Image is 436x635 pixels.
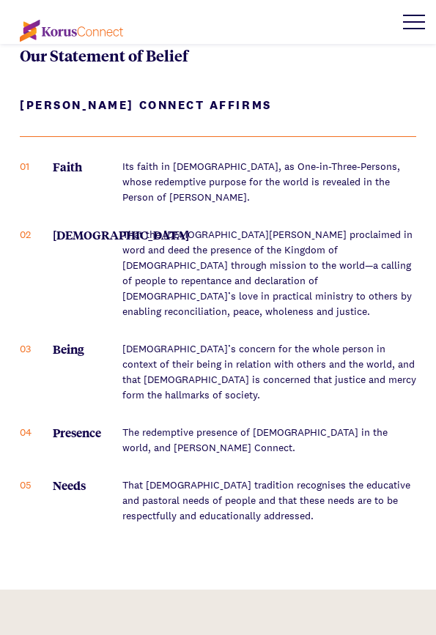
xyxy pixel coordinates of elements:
[53,227,111,242] span: [DEMOGRAPHIC_DATA]
[20,425,53,440] span: 04
[20,44,416,66] h2: Our Statement of Belief
[53,341,111,357] span: Being
[122,478,416,524] p: That [DEMOGRAPHIC_DATA] tradition recognises the educative and pastoral needs of people and that ...
[122,159,416,205] p: Its faith in [DEMOGRAPHIC_DATA], as One-in-Three-Persons, whose redemptive purpose for the world ...
[20,341,53,357] span: 03
[53,425,111,440] span: Presence
[53,478,111,493] span: Needs
[53,159,111,174] span: Faith
[122,341,416,403] p: [DEMOGRAPHIC_DATA]’s concern for the whole person in context of their being in relation with othe...
[20,159,53,174] span: 01
[20,97,416,137] h3: [PERSON_NAME] Connect Affirms
[122,425,416,456] p: The redemptive presence of [DEMOGRAPHIC_DATA] in the world, and [PERSON_NAME] Connect.
[20,20,123,42] img: korus-connect%2Fc5177985-88d5-491d-9cd7-4a1febad1357_logo.svg
[20,227,53,242] span: 02
[122,227,416,319] p: That the [DEMOGRAPHIC_DATA][PERSON_NAME] proclaimed in word and deed the presence of the Kingdom ...
[20,478,53,493] span: 05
